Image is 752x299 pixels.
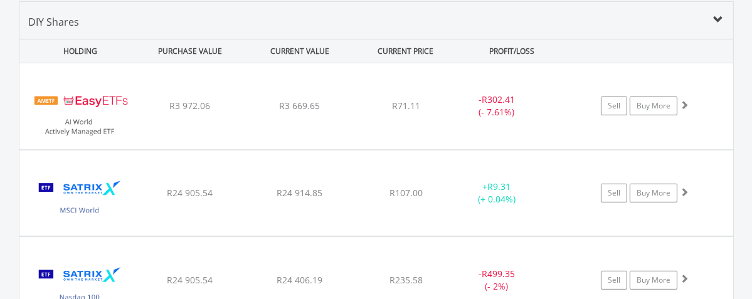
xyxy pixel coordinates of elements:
[482,93,515,105] span: R302.41
[630,97,677,115] a: Buy More
[279,100,320,112] span: R3 669.65
[389,274,423,286] span: R235.58
[167,187,213,199] span: R24 905.54
[601,184,627,202] a: Sell
[450,93,544,118] div: - (- 7.61%)
[20,39,134,63] div: HOLDING
[26,166,134,233] img: EQU.ZA.STXWDM.png
[487,181,511,192] span: R9.31
[167,274,213,286] span: R24 905.54
[389,187,423,199] span: R107.00
[450,268,544,293] div: - (- 2%)
[277,187,322,199] span: R24 914.85
[169,100,210,112] span: R3 972.06
[601,97,627,115] a: Sell
[356,39,455,63] div: CURRENT PRICE
[137,39,244,63] div: PURCHASE VALUE
[392,100,420,112] span: R71.11
[601,271,627,290] a: Sell
[246,39,354,63] div: CURRENT VALUE
[482,268,515,280] span: R499.35
[450,181,544,206] div: + (+ 0.04%)
[458,39,566,63] div: PROFIT/LOSS
[630,271,677,290] a: Buy More
[277,274,322,286] span: R24 406.19
[26,79,134,146] img: EQU.ZA.EASYAI.png
[29,15,80,29] span: DIY Shares
[630,184,677,202] a: Buy More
